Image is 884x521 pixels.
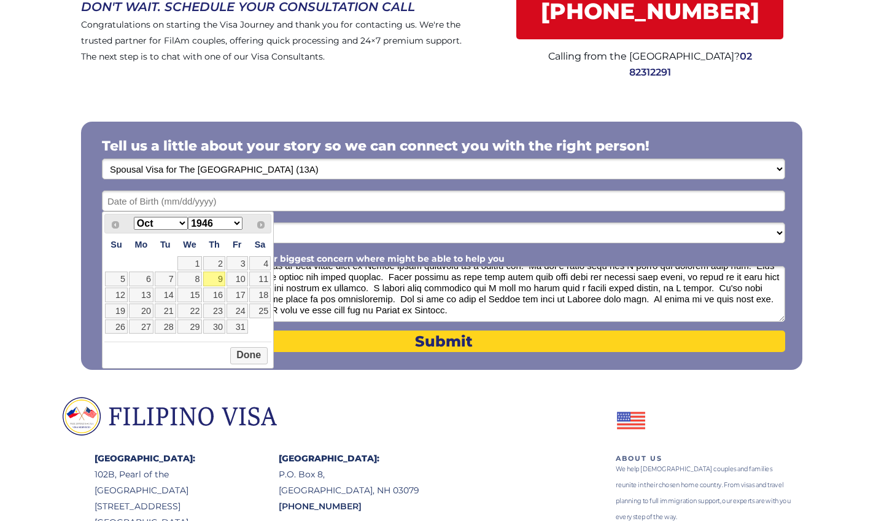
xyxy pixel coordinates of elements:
span: [PHONE_NUMBER] [279,501,362,512]
a: 27 [129,319,153,334]
a: 30 [203,319,225,334]
a: 18 [249,288,271,302]
a: 23 [203,304,225,318]
span: Tell us a little about your story so we can connect you with the right person! [102,138,649,154]
span: Calling from the [GEOGRAPHIC_DATA]? [548,50,740,62]
a: 4 [249,256,271,271]
a: 17 [227,288,248,302]
a: 19 [105,304,128,318]
span: Friday [233,240,241,249]
span: Wednesday [183,240,196,249]
a: 8 [177,272,203,286]
a: 6 [129,272,153,286]
a: 22 [177,304,203,318]
span: ABOUT US [616,454,662,463]
span: We help [DEMOGRAPHIC_DATA] couples and families reunite in their chosen home country. From visas ... [616,464,791,521]
input: Date of Birth (mm/dd/yyyy) [102,190,785,211]
span: Submit [102,332,785,350]
a: 16 [203,288,225,302]
a: 25 [249,304,271,318]
span: P.O. Box 8, [GEOGRAPHIC_DATA], NH 03079 [279,469,419,496]
a: 3 [227,256,248,271]
button: Done [230,347,268,364]
span: Thursday [209,240,220,249]
span: [GEOGRAPHIC_DATA]: [279,453,379,464]
span: Monday [134,240,147,249]
select: Select year [188,217,242,230]
a: 14 [155,288,176,302]
a: 9 [203,272,225,286]
a: 11 [249,272,271,286]
a: 21 [155,304,176,318]
span: Tuesday [160,240,171,249]
a: 5 [105,272,128,286]
a: 29 [177,319,203,334]
a: 28 [155,319,176,334]
a: 26 [105,319,128,334]
span: Saturday [255,240,266,249]
a: 31 [227,319,248,334]
a: 24 [227,304,248,318]
a: 7 [155,272,176,286]
select: Select month [134,217,188,230]
span: [GEOGRAPHIC_DATA]: [95,453,195,464]
a: 10 [227,272,248,286]
a: 12 [105,288,128,302]
a: 2 [203,256,225,271]
span: Please share your story or provide your biggest concern where might be able to help you [102,253,505,264]
a: 13 [129,288,153,302]
span: Sunday [110,240,122,249]
a: 1 [177,256,203,271]
a: 20 [129,304,153,318]
span: Congratulations on starting the Visa Journey and thank you for contacting us. We're the trusted p... [81,19,462,62]
button: Submit [102,331,785,352]
a: 15 [177,288,203,302]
